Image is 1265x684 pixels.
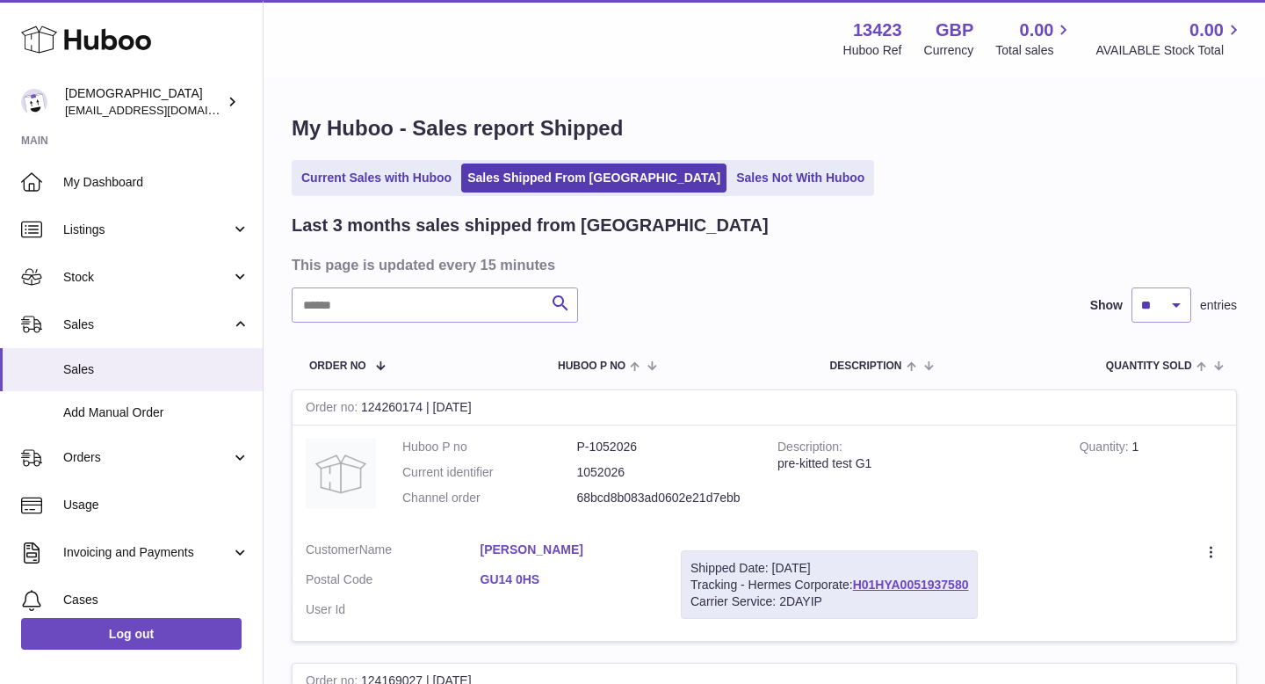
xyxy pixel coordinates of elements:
[995,42,1073,59] span: Total sales
[306,601,481,618] dt: User Id
[63,222,231,238] span: Listings
[690,593,968,610] div: Carrier Service: 2DAYIP
[1020,18,1054,42] span: 0.00
[853,578,969,592] a: H01HYA0051937580
[402,439,577,455] dt: Huboo P no
[577,439,752,455] dd: P-1052026
[402,490,577,506] dt: Channel order
[1189,18,1224,42] span: 0.00
[558,360,625,372] span: Huboo P no
[63,497,249,513] span: Usage
[63,361,249,378] span: Sales
[1095,42,1244,59] span: AVAILABLE Stock Total
[63,317,231,333] span: Sales
[306,400,361,418] strong: Order no
[63,174,249,191] span: My Dashboard
[293,390,1236,426] div: 124260174 | [DATE]
[292,214,769,237] h2: Last 3 months sales shipped from [GEOGRAPHIC_DATA]
[777,440,842,458] strong: Description
[65,103,258,117] span: [EMAIL_ADDRESS][DOMAIN_NAME]
[995,18,1073,59] a: 0.00 Total sales
[577,490,752,506] dd: 68bcd8b083ad0602e21d7ebb
[1080,440,1132,458] strong: Quantity
[295,164,458,193] a: Current Sales with Huboo
[481,542,655,558] a: [PERSON_NAME]
[1095,18,1244,59] a: 0.00 AVAILABLE Stock Total
[63,592,249,608] span: Cases
[63,269,231,286] span: Stock
[306,571,481,593] dt: Postal Code
[843,42,902,59] div: Huboo Ref
[1200,297,1237,314] span: entries
[1066,426,1236,528] td: 1
[63,449,231,466] span: Orders
[853,18,902,42] strong: 13423
[681,550,978,620] div: Tracking - Hermes Corporate:
[829,360,901,372] span: Description
[292,255,1232,274] h3: This page is updated every 15 minutes
[936,18,973,42] strong: GBP
[402,464,577,481] dt: Current identifier
[481,571,655,588] a: GU14 0HS
[777,455,1053,472] div: pre-kitted test G1
[577,464,752,481] dd: 1052026
[730,164,871,193] a: Sales Not With Huboo
[690,560,968,577] div: Shipped Date: [DATE]
[1090,297,1123,314] label: Show
[63,404,249,421] span: Add Manual Order
[1106,360,1192,372] span: Quantity Sold
[309,360,366,372] span: Order No
[306,542,481,563] dt: Name
[65,85,223,119] div: [DEMOGRAPHIC_DATA]
[21,89,47,115] img: olgazyuz@outlook.com
[306,439,376,509] img: no-photo.jpg
[924,42,974,59] div: Currency
[63,544,231,561] span: Invoicing and Payments
[292,114,1237,142] h1: My Huboo - Sales report Shipped
[461,164,726,193] a: Sales Shipped From [GEOGRAPHIC_DATA]
[21,618,242,650] a: Log out
[306,542,359,557] span: Customer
